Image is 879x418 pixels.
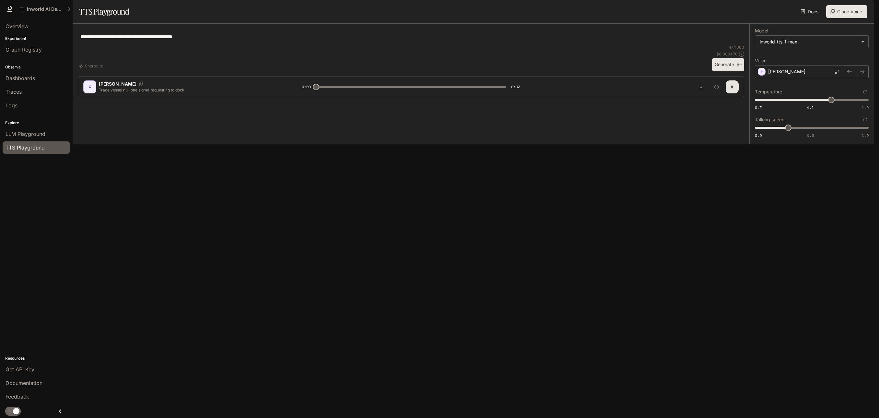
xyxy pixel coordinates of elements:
p: [PERSON_NAME] [99,81,136,87]
h1: TTS Playground [79,5,129,18]
span: 0:00 [302,84,311,90]
a: Docs [799,5,821,18]
span: 1.1 [807,105,814,110]
p: Model [755,29,768,33]
span: 1.5 [862,133,869,138]
p: Inworld AI Demos [27,6,63,12]
button: Shortcuts [78,61,105,71]
span: 0:03 [511,84,520,90]
p: ⌘⏎ [737,63,742,67]
button: Inspect [710,80,723,93]
button: Copy Voice ID [136,82,146,86]
div: C [85,82,95,92]
button: Download audio [695,80,708,93]
div: inworld-tts-1-max [760,39,858,45]
button: Reset to default [861,116,869,123]
p: Talking speed [755,117,785,122]
div: inworld-tts-1-max [755,36,868,48]
span: 0.5 [755,133,762,138]
p: $ 0.000470 [716,51,738,57]
p: 47 / 1000 [729,44,744,50]
p: [PERSON_NAME] [768,68,805,75]
p: Voice [755,58,767,63]
button: Reset to default [861,88,869,95]
p: Temperature [755,90,782,94]
span: 1.5 [862,105,869,110]
p: Trade vessel null one sigma requesting to dock. [99,87,286,93]
button: All workspaces [17,3,73,16]
button: Generate⌘⏎ [712,58,744,71]
span: 0.7 [755,105,762,110]
button: Clone Voice [826,5,867,18]
span: 1.0 [807,133,814,138]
